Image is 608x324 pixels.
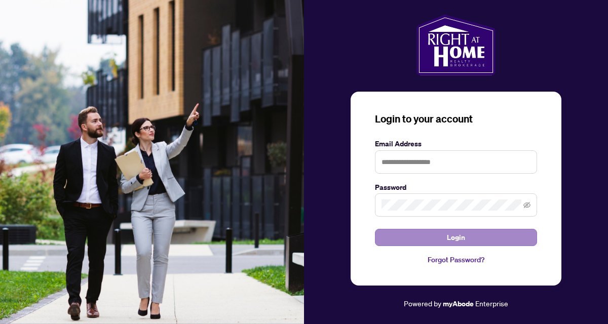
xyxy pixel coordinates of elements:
[475,299,508,308] span: Enterprise
[375,254,537,265] a: Forgot Password?
[523,201,530,209] span: eye-invisible
[375,229,537,246] button: Login
[375,138,537,149] label: Email Address
[443,298,474,309] a: myAbode
[375,112,537,126] h3: Login to your account
[404,299,441,308] span: Powered by
[447,229,465,246] span: Login
[375,182,537,193] label: Password
[416,15,495,75] img: ma-logo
